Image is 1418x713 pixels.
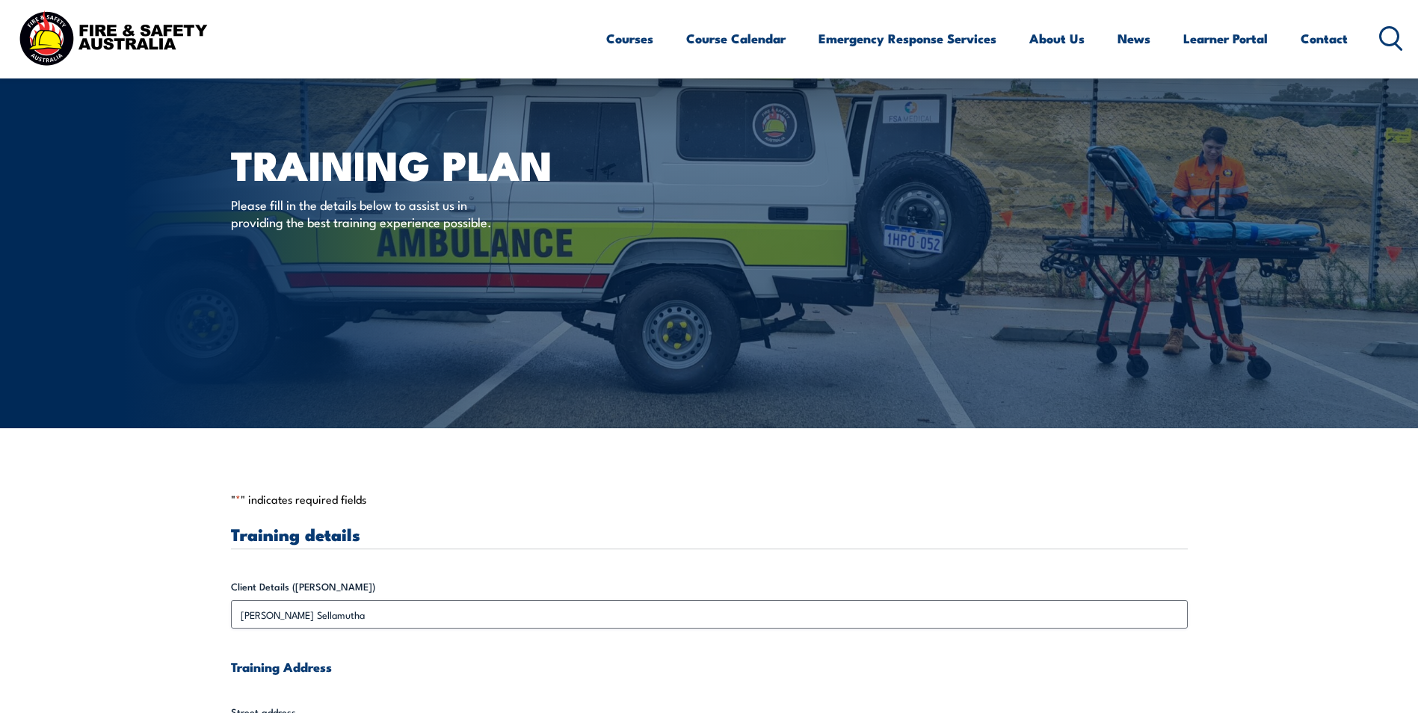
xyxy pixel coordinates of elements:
[606,19,653,58] a: Courses
[1301,19,1348,58] a: Contact
[686,19,786,58] a: Course Calendar
[1183,19,1268,58] a: Learner Portal
[231,658,1188,675] h4: Training Address
[231,492,1188,507] p: " " indicates required fields
[1029,19,1085,58] a: About Us
[231,525,1188,543] h3: Training details
[1118,19,1150,58] a: News
[819,19,996,58] a: Emergency Response Services
[231,146,600,182] h1: Training plan
[231,579,1188,594] label: Client Details ([PERSON_NAME])
[231,196,504,231] p: Please fill in the details below to assist us in providing the best training experience possible.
